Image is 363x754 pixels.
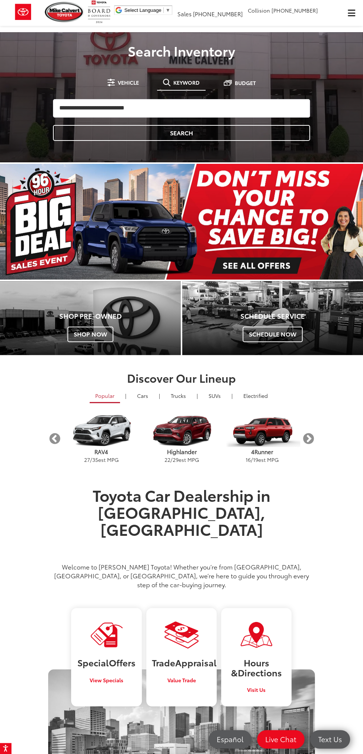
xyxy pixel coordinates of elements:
a: Schedule Service Schedule Now [182,281,363,355]
a: SUVs [203,389,226,402]
img: Toyota RAV4 [63,415,139,447]
div: Toyota [182,281,363,355]
a: Text Us [310,730,350,748]
a: SpecialOffers View Specials [71,608,141,706]
span: Shop Now [67,327,113,342]
span: 16 [246,456,251,463]
a: Search [53,125,310,141]
img: Toyota 4Runner [224,415,300,447]
p: Highlander [141,448,222,456]
span: Select Language [124,7,161,13]
p: 4Runner [222,448,302,456]
a: TradeAppraisal Value Trade [146,608,217,706]
a: Hours &Directions Visit Us [221,608,292,706]
span: Schedule Now [243,327,303,342]
span: 22 [164,456,170,463]
button: Next [302,432,315,445]
a: Popular [90,389,120,403]
span: Vehicle [118,80,139,85]
span: View Specials [90,676,123,684]
img: Visit Our Dealership [90,621,124,649]
h2: Discover Our Lineup [48,372,315,384]
li: | [123,392,128,399]
span: ▼ [166,7,170,13]
span: [PHONE_NUMBER] [272,7,318,14]
span: [PHONE_NUMBER] [193,10,243,18]
h3: Hours & Directions [227,657,286,677]
span: ​ [163,7,164,13]
span: Live Chat [262,734,300,744]
span: Collision [248,7,270,14]
a: Trucks [165,389,192,402]
span: Español [213,734,247,744]
a: Cars [131,389,154,402]
span: 27 [84,456,90,463]
h4: Schedule Service [188,312,357,320]
h3: Trade Appraisal [152,657,211,667]
span: Budget [235,80,256,85]
span: 29 [173,456,179,463]
span: Sales [177,10,192,18]
a: Select Language​ [124,7,170,13]
span: 35 [92,456,98,463]
span: 19 [253,456,258,463]
h1: Toyota Car Dealership in [GEOGRAPHIC_DATA], [GEOGRAPHIC_DATA] [48,486,315,555]
aside: carousel [48,408,315,470]
button: Previous [48,432,61,445]
img: Mike Calvert Toyota [45,2,84,22]
p: RAV4 [61,448,141,456]
h4: Shop Pre-Owned [6,312,175,320]
li: | [195,392,200,399]
p: / est MPG [141,456,222,463]
img: Visit Our Dealership [239,621,273,649]
span: Visit Us [247,686,266,693]
a: Electrified [238,389,273,402]
span: Text Us [314,734,346,744]
span: Keyword [173,80,200,85]
p: / est MPG [222,456,302,463]
img: Visit Our Dealership [164,621,199,649]
h3: Search Inventory [6,43,357,58]
span: Value Trade [167,676,196,684]
li: | [230,392,234,399]
a: Español [209,730,252,748]
h3: Special Offers [77,657,136,667]
img: Toyota Highlander [143,415,220,447]
a: Live Chat [257,730,304,748]
li: | [157,392,162,399]
p: / est MPG [61,456,141,463]
p: Welcome to [PERSON_NAME] Toyota! Whether you’re from [GEOGRAPHIC_DATA], [GEOGRAPHIC_DATA], or [GE... [48,562,315,589]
